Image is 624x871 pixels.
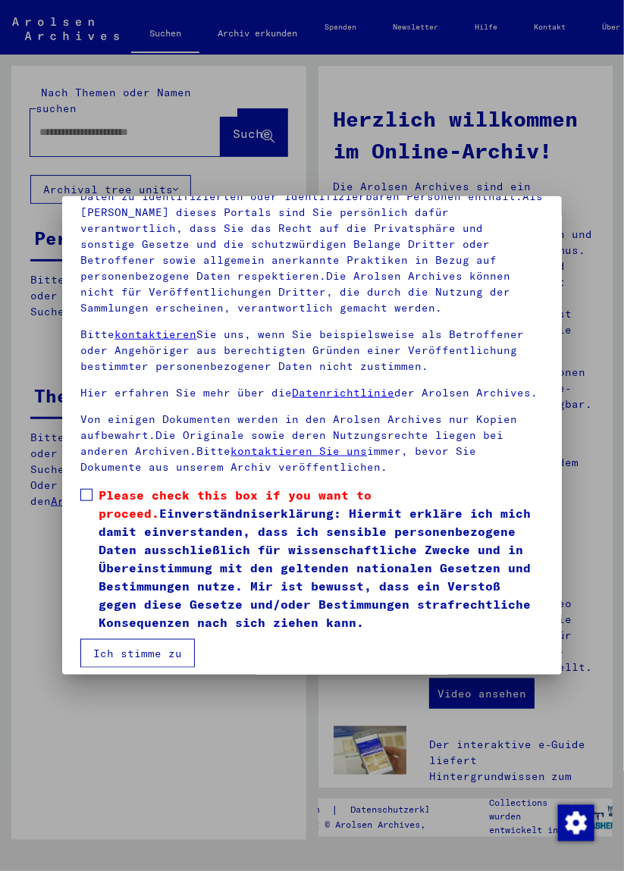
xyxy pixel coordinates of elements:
a: Datenrichtlinie [292,386,394,399]
p: Bitte Sie uns, wenn Sie beispielsweise als Betroffener oder Angehöriger aus berechtigten Gründen ... [80,327,543,374]
button: Ich stimme zu [80,639,195,668]
p: Hier erfahren Sie mehr über die der Arolsen Archives. [80,385,543,401]
a: kontaktieren Sie uns [230,444,367,458]
img: Zustimmung ändern [558,805,594,841]
div: Zustimmung ändern [557,804,594,841]
span: Please check this box if you want to proceed. [99,487,372,521]
p: Bitte beachten Sie, dass dieses Portal über NS - Verfolgte sensible Daten zu identifizierten oder... [80,173,543,316]
p: Von einigen Dokumenten werden in den Arolsen Archives nur Kopien aufbewahrt.Die Originale sowie d... [80,412,543,475]
a: kontaktieren [114,327,196,341]
span: Einverständniserklärung: Hiermit erkläre ich mich damit einverstanden, dass ich sensible personen... [99,486,543,631]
